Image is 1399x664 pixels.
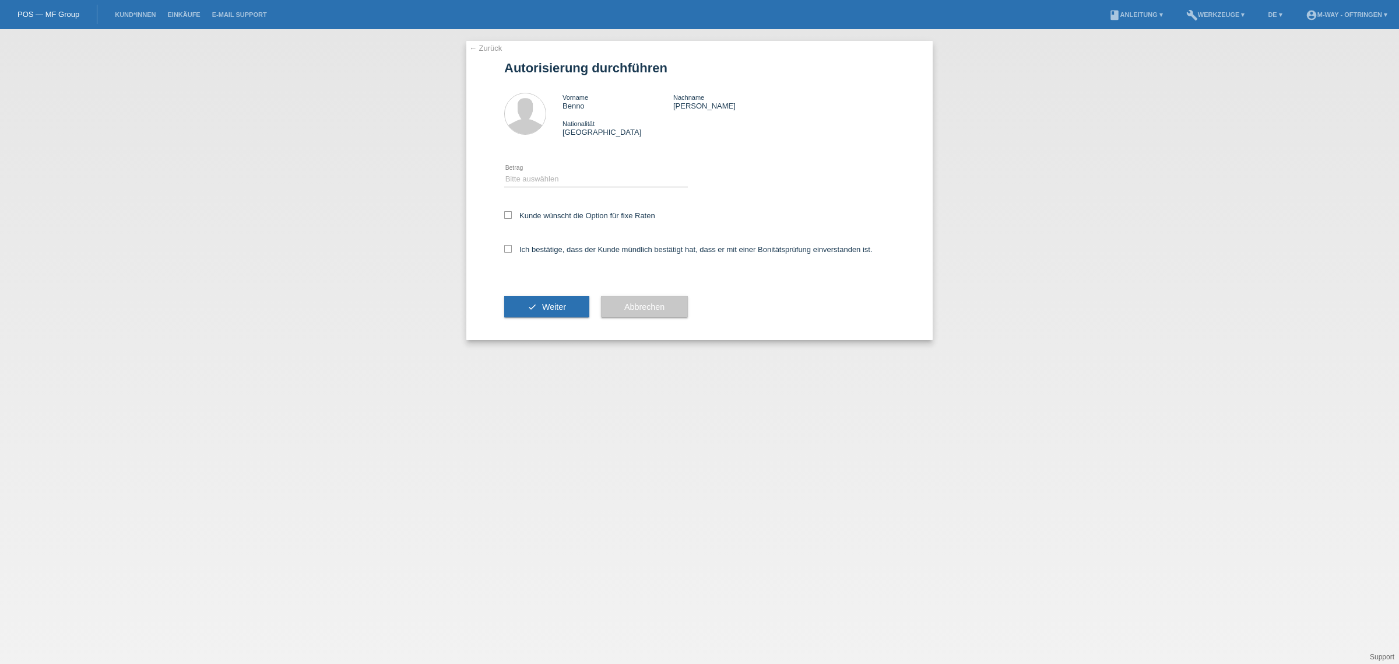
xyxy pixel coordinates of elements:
div: [GEOGRAPHIC_DATA] [563,119,673,137]
a: bookAnleitung ▾ [1103,11,1169,18]
a: account_circlem-way - Oftringen ▾ [1300,11,1393,18]
i: book [1109,9,1120,21]
h1: Autorisierung durchführen [504,61,895,75]
a: POS — MF Group [17,10,79,19]
a: buildWerkzeuge ▾ [1180,11,1251,18]
div: [PERSON_NAME] [673,93,784,110]
span: Nationalität [563,120,595,127]
button: Abbrechen [601,296,688,318]
a: E-Mail Support [206,11,273,18]
a: Kund*innen [109,11,161,18]
a: ← Zurück [469,44,502,53]
span: Vorname [563,94,588,101]
label: Kunde wünscht die Option für fixe Raten [504,211,655,220]
i: account_circle [1306,9,1317,21]
i: check [528,302,537,312]
span: Abbrechen [624,302,665,312]
div: Benno [563,93,673,110]
i: build [1186,9,1198,21]
a: DE ▾ [1262,11,1288,18]
label: Ich bestätige, dass der Kunde mündlich bestätigt hat, dass er mit einer Bonitätsprüfung einversta... [504,245,873,254]
a: Support [1370,653,1394,661]
button: check Weiter [504,296,589,318]
a: Einkäufe [161,11,206,18]
span: Nachname [673,94,704,101]
span: Weiter [542,302,566,312]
